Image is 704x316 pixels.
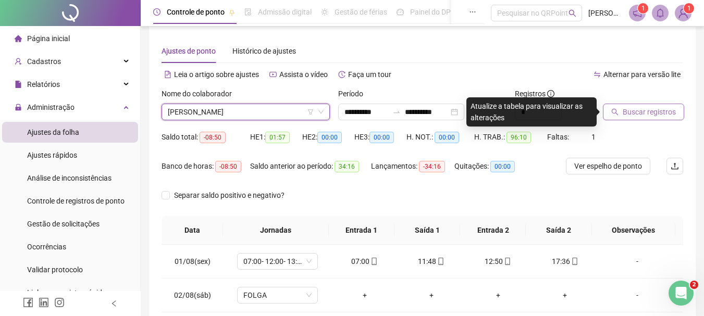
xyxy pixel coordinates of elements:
[265,132,290,143] span: 01:57
[250,131,302,143] div: HE 1:
[27,243,66,251] span: Ocorrências
[27,80,60,89] span: Relatórios
[569,9,576,17] span: search
[175,257,211,266] span: 01/08(sex)
[369,132,394,143] span: 00:00
[54,297,65,308] span: instagram
[110,300,118,307] span: left
[690,281,698,289] span: 2
[162,47,216,55] span: Ajustes de ponto
[603,104,684,120] button: Buscar registros
[406,289,456,301] div: +
[340,289,390,301] div: +
[611,108,619,116] span: search
[27,288,106,297] span: Link para registro rápido
[39,297,49,308] span: linkedin
[397,8,404,16] span: dashboard
[27,103,75,111] span: Administração
[338,88,370,99] label: Período
[27,34,70,43] span: Página inicial
[348,70,391,79] span: Faça um tour
[623,106,676,118] span: Buscar registros
[369,258,378,265] span: mobile
[436,258,444,265] span: mobile
[410,8,451,16] span: Painel do DP
[200,132,226,143] span: -08:50
[490,161,515,172] span: 00:00
[371,160,454,172] div: Lançamentos:
[419,161,445,172] span: -34:16
[15,81,22,88] span: file
[15,104,22,111] span: lock
[392,108,401,116] span: to
[27,128,79,136] span: Ajustes da folha
[507,132,531,143] span: 96:10
[394,216,460,245] th: Saída 1
[435,132,459,143] span: 00:00
[588,7,623,19] span: [PERSON_NAME]
[164,71,171,78] span: file-text
[406,256,456,267] div: 11:48
[250,160,371,172] div: Saldo anterior ao período:
[460,216,526,245] th: Entrada 2
[540,256,590,267] div: 17:36
[27,57,61,66] span: Cadastros
[27,174,112,182] span: Análise de inconsistências
[638,3,648,14] sup: 1
[454,160,527,172] div: Quitações:
[174,291,211,299] span: 02/08(sáb)
[406,131,474,143] div: H. NOT.:
[170,189,289,201] span: Separar saldo positivo e negativo?
[232,47,296,55] span: Histórico de ajustes
[473,256,523,267] div: 12:50
[318,109,324,115] span: down
[223,216,329,245] th: Jornadas
[162,160,250,172] div: Banco de horas:
[607,256,668,267] div: -
[338,71,345,78] span: history
[279,70,328,79] span: Assista o vídeo
[594,71,601,78] span: swap
[162,131,250,143] div: Saldo total:
[474,131,547,143] div: H. TRAB.:
[592,216,675,245] th: Observações
[503,258,511,265] span: mobile
[340,256,390,267] div: 07:00
[174,70,259,79] span: Leia o artigo sobre ajustes
[469,8,476,16] span: ellipsis
[307,109,314,115] span: filter
[466,97,597,127] div: Atualize a tabela para visualizar as alterações
[669,281,694,306] iframe: Intercom live chat
[27,151,77,159] span: Ajustes rápidos
[243,254,312,269] span: 07:00- 12:00- 13:00- 16:00 SEXTA
[27,197,125,205] span: Controle de registros de ponto
[570,258,578,265] span: mobile
[392,108,401,116] span: swap-right
[229,9,235,16] span: pushpin
[258,8,312,16] span: Admissão digital
[354,131,406,143] div: HE 3:
[641,5,645,12] span: 1
[317,132,342,143] span: 00:00
[167,8,225,16] span: Controle de ponto
[675,5,691,21] img: 52826
[515,88,554,99] span: Registros
[15,58,22,65] span: user-add
[168,104,324,120] span: ANDERSON ROSA DA SILVA
[633,8,642,18] span: notification
[566,158,650,174] button: Ver espelho de ponto
[656,8,665,18] span: bell
[215,161,241,172] span: -08:50
[302,131,354,143] div: HE 2:
[684,3,694,14] sup: Atualize o seu contato no menu Meus Dados
[607,289,668,301] div: -
[27,220,100,228] span: Gestão de solicitações
[671,162,679,170] span: upload
[15,35,22,42] span: home
[547,90,554,97] span: info-circle
[23,297,33,308] span: facebook
[153,8,160,16] span: clock-circle
[162,88,239,99] label: Nome do colaborador
[244,8,252,16] span: file-done
[329,216,394,245] th: Entrada 1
